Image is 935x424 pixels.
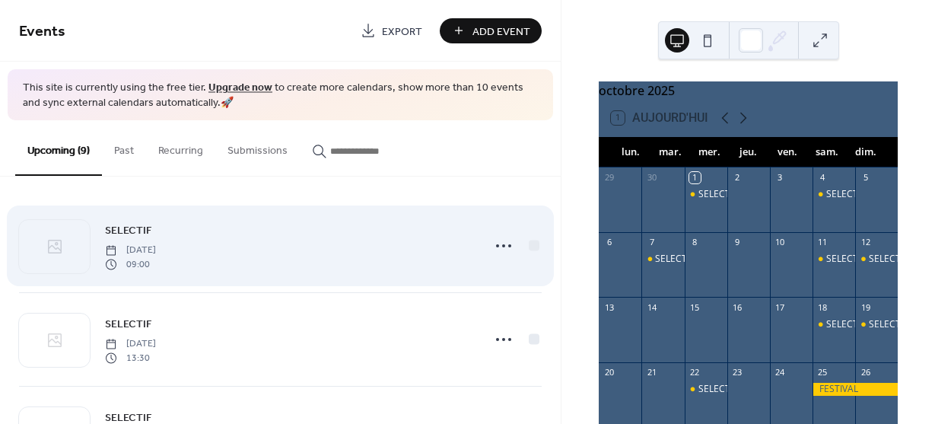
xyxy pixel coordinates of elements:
[349,18,434,43] a: Export
[105,315,151,333] a: SELECTIF
[732,301,743,313] div: 16
[732,237,743,248] div: 9
[860,237,871,248] div: 12
[774,172,786,183] div: 3
[472,24,530,40] span: Add Event
[817,367,828,378] div: 25
[685,383,727,396] div: SELECTIF
[817,172,828,183] div: 4
[729,137,768,167] div: jeu.
[611,137,650,167] div: lun.
[860,172,871,183] div: 5
[846,137,886,167] div: dim.
[603,172,615,183] div: 29
[646,301,657,313] div: 14
[603,301,615,313] div: 13
[698,188,737,201] div: SELECTIF
[826,188,865,201] div: SELECTIF
[774,301,786,313] div: 17
[768,137,807,167] div: ven.
[689,237,701,248] div: 8
[869,253,908,266] div: SELECTIF
[105,222,151,239] a: SELECTIF
[15,120,102,176] button: Upcoming (9)
[698,383,737,396] div: SELECTIF
[19,17,65,46] span: Events
[603,237,615,248] div: 6
[685,188,727,201] div: SELECTIF
[105,351,156,365] span: 13:30
[641,253,684,266] div: SELECTIF
[732,172,743,183] div: 2
[869,318,908,331] div: SELECTIF
[689,172,701,183] div: 1
[650,137,690,167] div: mar.
[105,257,156,271] span: 09:00
[599,81,898,100] div: octobre 2025
[689,137,729,167] div: mer.
[146,120,215,174] button: Recurring
[646,172,657,183] div: 30
[855,318,898,331] div: SELECTIF
[732,367,743,378] div: 23
[646,367,657,378] div: 21
[215,120,300,174] button: Submissions
[646,237,657,248] div: 7
[655,253,694,266] div: SELECTIF
[817,237,828,248] div: 11
[689,301,701,313] div: 15
[382,24,422,40] span: Export
[860,301,871,313] div: 19
[774,367,786,378] div: 24
[817,301,828,313] div: 18
[208,78,272,98] a: Upgrade now
[440,18,542,43] button: Add Event
[826,318,865,331] div: SELECTIF
[807,137,847,167] div: sam.
[774,237,786,248] div: 10
[603,367,615,378] div: 20
[689,367,701,378] div: 22
[105,337,156,351] span: [DATE]
[860,367,871,378] div: 26
[855,253,898,266] div: SELECTIF
[105,317,151,333] span: SELECTIF
[813,253,855,266] div: SELECTIF
[813,383,898,396] div: FESTIVAL
[105,244,156,257] span: [DATE]
[102,120,146,174] button: Past
[826,253,865,266] div: SELECTIF
[23,81,538,110] span: This site is currently using the free tier. to create more calendars, show more than 10 events an...
[105,223,151,239] span: SELECTIF
[813,318,855,331] div: SELECTIF
[813,188,855,201] div: SELECTIF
